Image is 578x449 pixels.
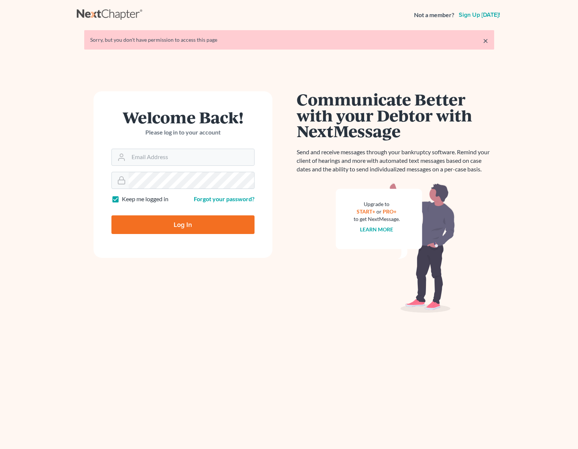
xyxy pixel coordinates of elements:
[111,109,255,125] h1: Welcome Back!
[360,226,393,233] a: Learn more
[383,208,397,215] a: PRO+
[297,148,494,174] p: Send and receive messages through your bankruptcy software. Remind your client of hearings and mo...
[129,149,254,165] input: Email Address
[376,208,382,215] span: or
[336,183,455,313] img: nextmessage_bg-59042aed3d76b12b5cd301f8e5b87938c9018125f34e5fa2b7a6b67550977c72.svg
[297,91,494,139] h1: Communicate Better with your Debtor with NextMessage
[414,11,454,19] strong: Not a member?
[111,215,255,234] input: Log In
[483,36,488,45] a: ×
[90,36,488,44] div: Sorry, but you don't have permission to access this page
[354,215,400,223] div: to get NextMessage.
[111,128,255,137] p: Please log in to your account
[194,195,255,202] a: Forgot your password?
[457,12,502,18] a: Sign up [DATE]!
[357,208,375,215] a: START+
[354,200,400,208] div: Upgrade to
[122,195,168,203] label: Keep me logged in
